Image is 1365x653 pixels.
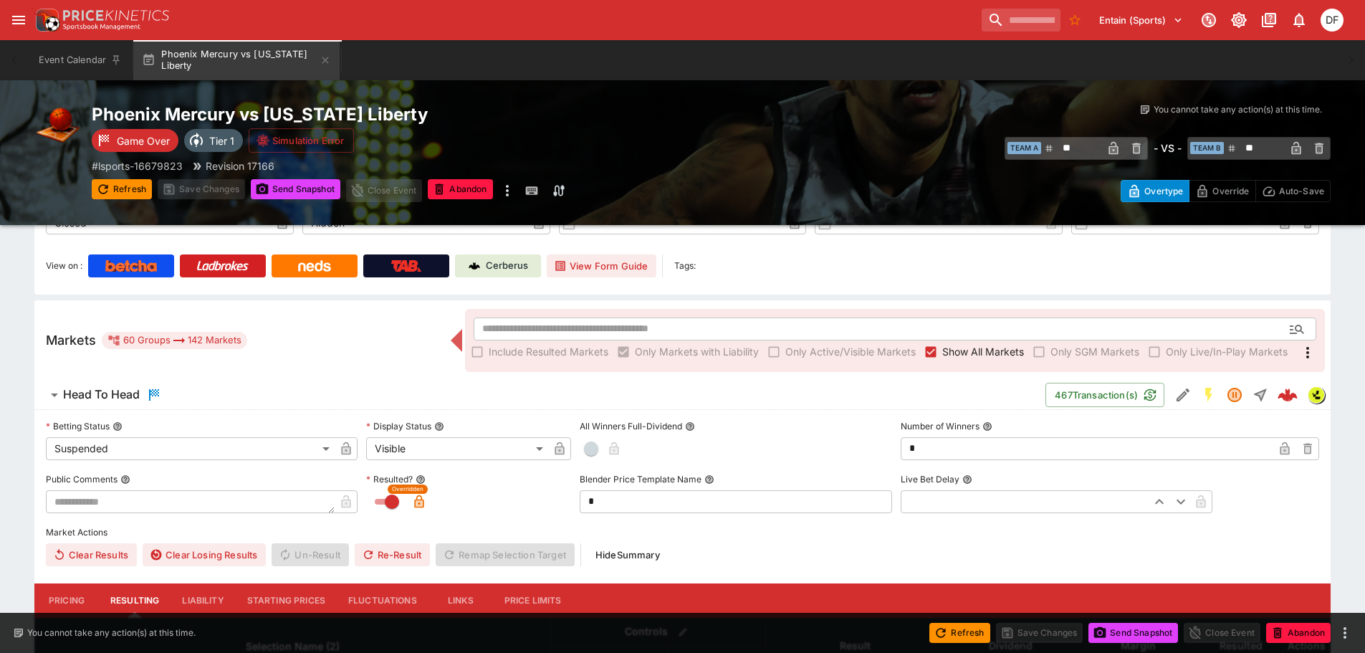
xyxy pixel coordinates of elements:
span: Only Active/Visible Markets [785,344,916,359]
label: Tags: [674,254,696,277]
p: You cannot take any action(s) at this time. [27,626,196,639]
button: Overtype [1121,180,1189,202]
button: Re-Result [355,543,430,566]
p: Betting Status [46,420,110,432]
div: David Foster [1321,9,1344,32]
button: Send Snapshot [1088,623,1178,643]
button: Clear Losing Results [143,543,266,566]
button: Number of Winners [982,421,992,432]
button: Suspended [1222,382,1247,408]
div: 60 Groups 142 Markets [107,332,241,349]
h6: - VS - [1154,140,1182,156]
button: Refresh [929,623,990,643]
button: Starting Prices [236,583,337,618]
button: Pricing [34,583,99,618]
span: Team B [1190,142,1224,154]
label: View on : [46,254,82,277]
div: 465b9bde-d658-4402-bef4-27be5fb87a56 [1278,385,1298,405]
button: Abandon [428,179,492,199]
p: Live Bet Delay [901,473,959,485]
input: search [982,9,1060,32]
span: Only SGM Markets [1050,344,1139,359]
img: Ladbrokes [196,260,249,272]
button: Public Comments [120,475,130,485]
h2: Copy To Clipboard [92,103,712,125]
button: HideSummary [587,543,669,566]
button: Notifications [1286,7,1312,33]
button: open drawer [6,7,32,33]
p: Copy To Clipboard [92,158,183,173]
button: View Form Guide [547,254,656,277]
button: Select Tenant [1091,9,1192,32]
button: Resulting [99,583,171,618]
button: Head To Head [34,381,1045,409]
button: 467Transaction(s) [1045,383,1164,407]
span: Only Markets with Liability [635,344,759,359]
button: Display Status [434,421,444,432]
img: TabNZ [391,260,421,272]
a: 465b9bde-d658-4402-bef4-27be5fb87a56 [1273,381,1302,409]
p: All Winners Full-Dividend [580,420,682,432]
button: Open [1284,316,1310,342]
button: Toggle light/dark mode [1226,7,1252,33]
span: Overridden [392,485,423,494]
svg: Suspended [1226,386,1243,404]
p: Public Comments [46,473,118,485]
button: Price Limits [493,583,573,618]
div: Start From [1121,180,1331,202]
a: Cerberus [455,254,541,277]
button: Connected to PK [1196,7,1222,33]
button: Links [428,583,493,618]
p: Tier 1 [209,133,234,148]
button: Abandon [1266,623,1331,643]
div: Suspended [46,437,335,460]
p: Overtype [1144,183,1183,199]
img: Sportsbook Management [63,24,140,30]
p: Number of Winners [901,420,980,432]
button: Resulted? [416,475,426,485]
p: Override [1212,183,1249,199]
button: Override [1189,180,1255,202]
p: Auto-Save [1279,183,1324,199]
button: Blender Price Template Name [704,475,714,485]
button: Phoenix Mercury vs [US_STATE] Liberty [133,40,340,80]
span: Show All Markets [942,344,1024,359]
p: Revision 17166 [206,158,274,173]
button: All Winners Full-Dividend [685,421,695,432]
button: Refresh [92,179,152,199]
button: Liability [171,583,235,618]
img: Neds [298,260,330,272]
button: Fluctuations [337,583,428,618]
span: Include Resulted Markets [489,344,608,359]
label: Market Actions [46,522,1319,543]
span: Mark an event as closed and abandoned. [428,181,492,196]
p: Resulted? [366,473,413,485]
button: more [1336,624,1354,642]
button: Clear Results [46,543,137,566]
p: Cerberus [486,259,528,273]
p: Display Status [366,420,431,432]
button: Event Calendar [30,40,130,80]
button: Live Bet Delay [962,475,972,485]
button: SGM Enabled [1196,382,1222,408]
button: No Bookmarks [1063,9,1086,32]
span: Mark an event as closed and abandoned. [1266,624,1331,639]
button: more [499,179,516,202]
img: PriceKinetics Logo [32,6,60,34]
img: Cerberus [469,260,480,272]
p: You cannot take any action(s) at this time. [1154,103,1322,116]
div: lsports [1308,386,1325,404]
span: Un-Result [272,543,348,566]
h6: Head To Head [63,387,140,402]
img: logo-cerberus--red.svg [1278,385,1298,405]
button: Documentation [1256,7,1282,33]
span: Team A [1007,142,1041,154]
div: Visible [366,437,548,460]
button: Auto-Save [1255,180,1331,202]
img: lsports [1308,387,1324,403]
button: David Foster [1316,4,1348,36]
img: PriceKinetics [63,10,169,21]
p: Blender Price Template Name [580,473,701,485]
h5: Markets [46,332,96,348]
